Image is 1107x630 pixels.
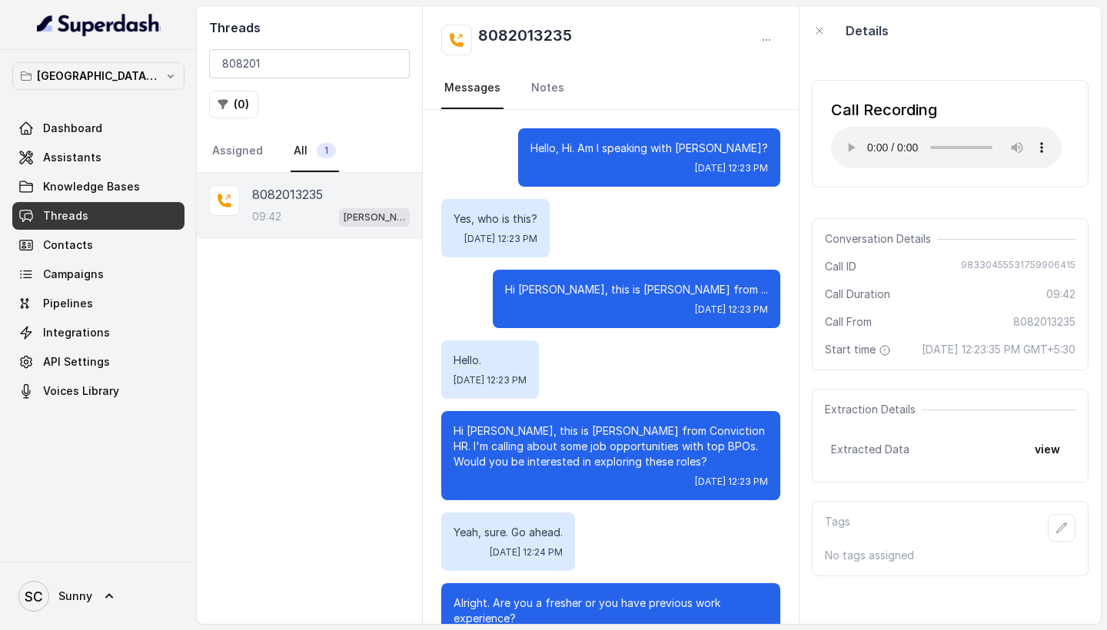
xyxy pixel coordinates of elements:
span: [DATE] 12:24 PM [490,546,563,559]
a: Notes [528,68,567,109]
nav: Tabs [441,68,780,109]
p: Hi [PERSON_NAME], this is [PERSON_NAME] from ... [505,282,768,297]
h2: 8082013235 [478,25,572,55]
span: [DATE] 12:23 PM [695,162,768,174]
p: Tags [825,514,850,542]
span: Call From [825,314,872,330]
p: Yes, who is this? [454,211,537,227]
span: [DATE] 12:23:35 PM GMT+5:30 [922,342,1075,357]
span: 98330455531759906415 [961,259,1075,274]
a: Assistants [12,144,184,171]
p: Details [846,22,889,40]
a: API Settings [12,348,184,376]
span: [DATE] 12:23 PM [464,233,537,245]
a: Pipelines [12,290,184,317]
p: Hi [PERSON_NAME], this is [PERSON_NAME] from Conviction HR. I'm calling about some job opportunit... [454,423,768,469]
span: Voices Library [43,383,119,399]
span: [DATE] 12:23 PM [454,374,527,386]
p: [GEOGRAPHIC_DATA] - [GEOGRAPHIC_DATA] - [GEOGRAPHIC_DATA] [37,67,160,85]
button: view [1026,436,1069,463]
button: [GEOGRAPHIC_DATA] - [GEOGRAPHIC_DATA] - [GEOGRAPHIC_DATA] [12,62,184,90]
span: Call Duration [825,287,890,302]
span: Pipelines [43,296,93,311]
a: Dashboard [12,114,184,142]
span: Campaigns [43,267,104,282]
text: SC [25,589,43,605]
a: Assigned [209,131,266,172]
p: Hello, Hi. Am I speaking with [PERSON_NAME]? [530,141,768,156]
p: 8082013235 [252,185,323,204]
span: 09:42 [1046,287,1075,302]
button: (0) [209,91,258,118]
a: Contacts [12,231,184,259]
p: [PERSON_NAME] Mumbai Conviction HR Outbound Assistant [344,210,405,225]
span: Integrations [43,325,110,340]
p: Hello. [454,353,527,368]
input: Search by Call ID or Phone Number [209,49,410,78]
span: 1 [317,143,336,158]
span: Start time [825,342,894,357]
span: Conversation Details [825,231,937,247]
span: Assistants [43,150,101,165]
span: Call ID [825,259,856,274]
span: Extraction Details [825,402,922,417]
span: Knowledge Bases [43,179,140,194]
span: API Settings [43,354,110,370]
span: [DATE] 12:23 PM [695,303,768,316]
span: Sunny [58,589,92,604]
span: Extracted Data [831,442,909,457]
span: 8082013235 [1013,314,1075,330]
div: Call Recording [831,99,1062,121]
span: Contacts [43,237,93,253]
p: Alright. Are you a fresher or you have previous work experience? [454,595,768,626]
a: All1 [291,131,339,172]
p: Yeah, sure. Go ahead. [454,525,563,540]
p: 09:42 [252,209,281,224]
span: Dashboard [43,121,102,136]
a: Messages [441,68,504,109]
p: No tags assigned [825,548,1075,563]
nav: Tabs [209,131,410,172]
span: Threads [43,208,88,224]
a: Sunny [12,575,184,618]
a: Campaigns [12,260,184,288]
img: light.svg [37,12,161,37]
a: Voices Library [12,377,184,405]
a: Threads [12,202,184,230]
a: Knowledge Bases [12,173,184,201]
audio: Your browser does not support the audio element. [831,127,1062,168]
a: Integrations [12,319,184,346]
span: [DATE] 12:23 PM [695,476,768,488]
h2: Threads [209,18,410,37]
